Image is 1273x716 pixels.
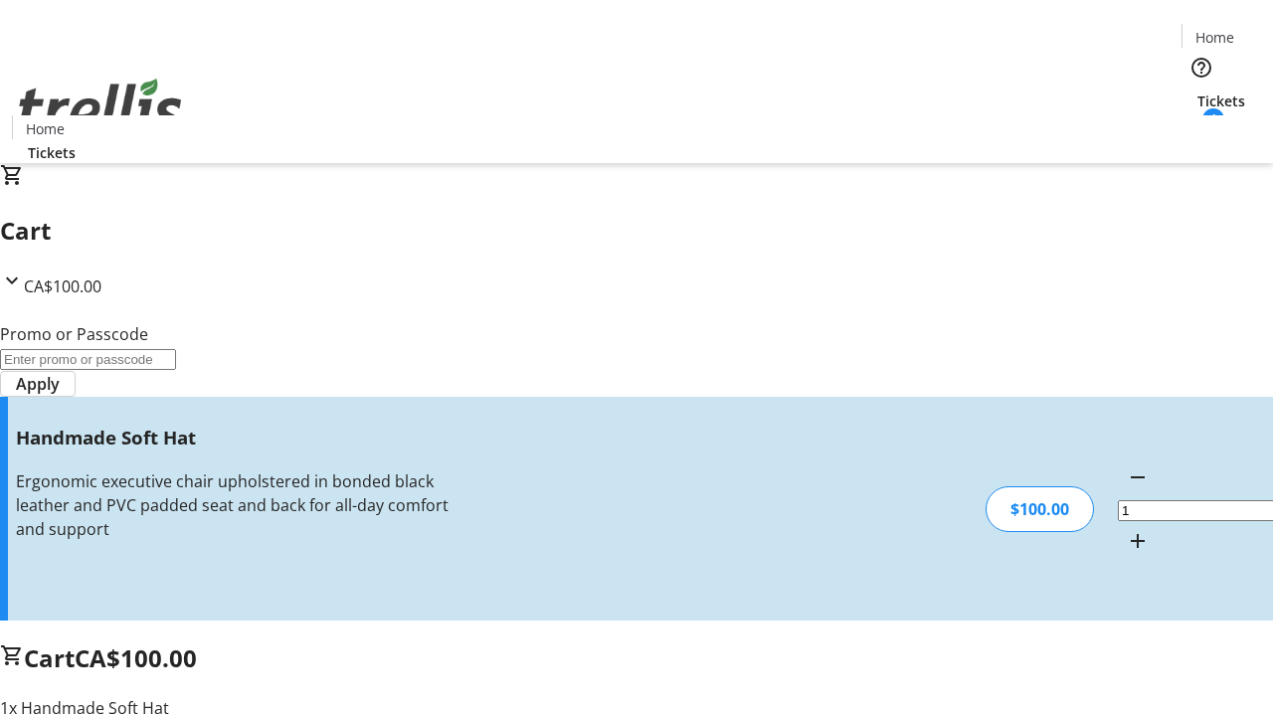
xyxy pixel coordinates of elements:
a: Tickets [12,142,91,163]
img: Orient E2E Organization lhBmHSUuno's Logo [12,57,189,156]
span: CA$100.00 [75,641,197,674]
a: Home [13,118,77,139]
div: $100.00 [986,486,1094,532]
span: Home [26,118,65,139]
span: Apply [16,372,60,396]
div: Ergonomic executive chair upholstered in bonded black leather and PVC padded seat and back for al... [16,469,451,541]
button: Cart [1182,111,1221,151]
span: Tickets [1197,90,1245,111]
button: Help [1182,48,1221,88]
button: Decrement by one [1118,457,1158,497]
a: Home [1182,27,1246,48]
a: Tickets [1182,90,1261,111]
span: Home [1195,27,1234,48]
h3: Handmade Soft Hat [16,424,451,451]
span: CA$100.00 [24,275,101,297]
button: Increment by one [1118,521,1158,561]
span: Tickets [28,142,76,163]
